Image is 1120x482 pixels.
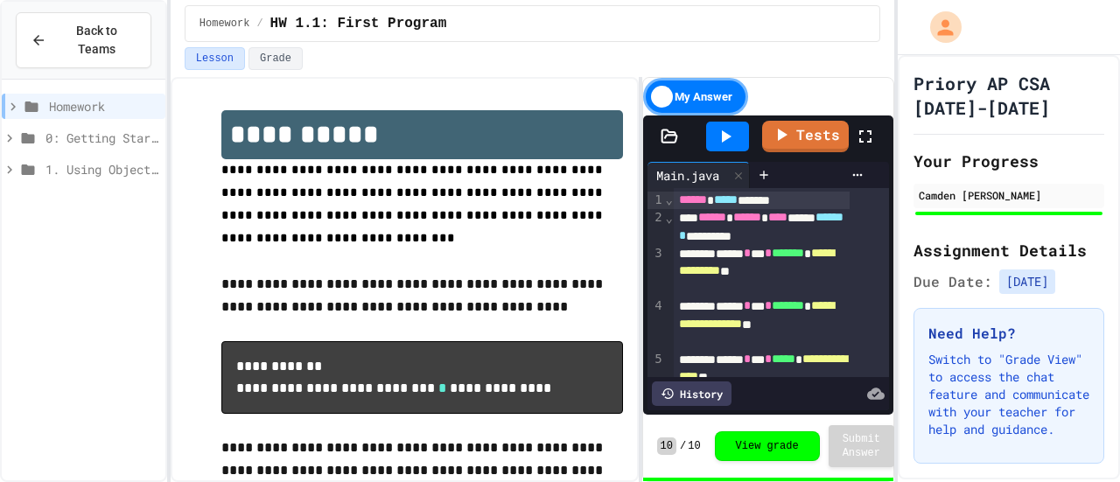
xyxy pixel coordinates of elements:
button: Back to Teams [16,12,151,68]
div: 1 [647,192,665,209]
div: History [652,381,731,406]
span: HW 1.1: First Program [270,13,447,34]
div: Main.java [647,162,750,188]
button: Lesson [185,47,245,70]
span: Homework [49,97,158,115]
button: View grade [715,431,820,461]
span: / [256,17,262,31]
span: 10 [688,439,700,453]
div: My Account [912,7,966,47]
span: Due Date: [913,271,992,292]
div: 5 [647,351,665,403]
a: Tests [762,121,849,152]
h2: Assignment Details [913,238,1104,262]
button: Grade [248,47,303,70]
button: Submit Answer [829,425,894,467]
span: Fold line [665,211,674,225]
div: 4 [647,297,665,350]
span: Back to Teams [57,22,136,59]
span: Submit Answer [843,432,880,460]
p: Switch to "Grade View" to access the chat feature and communicate with your teacher for help and ... [928,351,1089,438]
span: / [680,439,686,453]
span: 10 [657,437,676,455]
h2: Your Progress [913,149,1104,173]
div: Camden [PERSON_NAME] [919,187,1099,203]
div: 3 [647,245,665,297]
span: [DATE] [999,269,1055,294]
span: 1. Using Objects and Methods [45,160,158,178]
div: Main.java [647,166,728,185]
div: 2 [647,209,665,245]
h3: Need Help? [928,323,1089,344]
span: 0: Getting Started [45,129,158,147]
h1: Priory AP CSA [DATE]-[DATE] [913,71,1104,120]
span: Homework [199,17,250,31]
span: Fold line [665,192,674,206]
